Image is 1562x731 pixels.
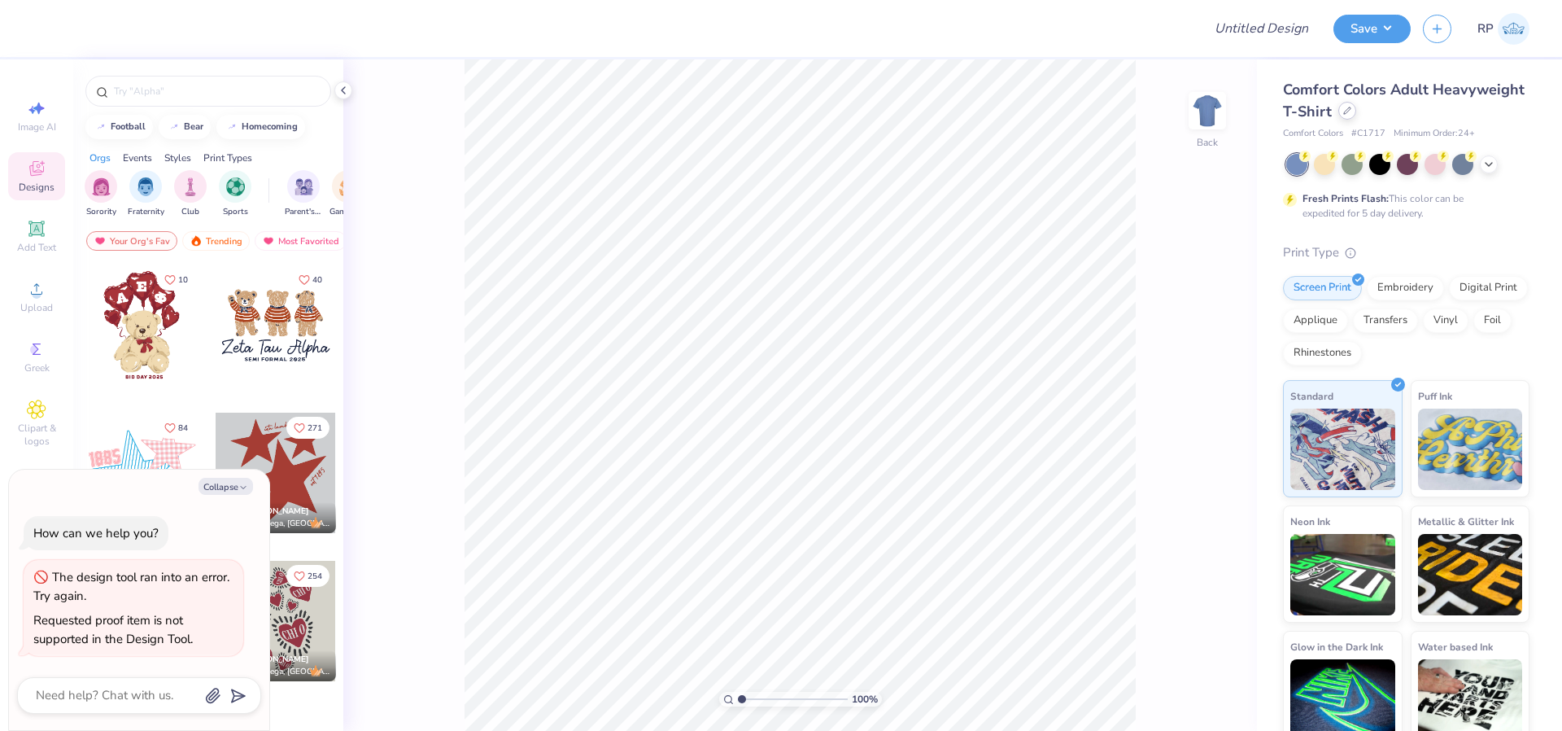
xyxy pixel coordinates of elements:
[285,206,322,218] span: Parent's Weekend
[112,83,321,99] input: Try "Alpha"
[216,115,305,139] button: homecoming
[157,269,195,291] button: Like
[128,170,164,218] button: filter button
[85,170,117,218] button: filter button
[94,235,107,247] img: most_fav.gif
[1191,94,1224,127] img: Back
[203,151,252,165] div: Print Types
[92,177,111,196] img: Sorority Image
[1333,15,1411,43] button: Save
[111,122,146,131] div: football
[33,525,159,541] div: How can we help you?
[242,122,298,131] div: homecoming
[1473,309,1512,333] div: Foil
[1418,387,1452,405] span: Puff Ink
[1290,387,1333,405] span: Standard
[242,506,309,517] span: [PERSON_NAME]
[8,422,65,448] span: Clipart & logos
[89,151,111,165] div: Orgs
[33,612,193,647] div: Requested proof item is not supported in the Design Tool.
[1351,127,1385,141] span: # C1717
[85,170,117,218] div: filter for Sorority
[1302,192,1389,205] strong: Fresh Prints Flash:
[137,177,155,196] img: Fraternity Image
[17,241,56,254] span: Add Text
[1418,513,1514,530] span: Metallic & Glitter Ink
[86,231,177,251] div: Your Org's Fav
[329,170,367,218] div: filter for Game Day
[1302,191,1503,221] div: This color can be expedited for 5 day delivery.
[226,177,245,196] img: Sports Image
[1498,13,1529,45] img: Rahul Panda
[1283,127,1343,141] span: Comfort Colors
[1283,309,1348,333] div: Applique
[1477,13,1529,45] a: RP
[339,177,358,196] img: Game Day Image
[312,276,322,284] span: 40
[181,206,199,218] span: Club
[1477,20,1494,38] span: RP
[219,170,251,218] button: filter button
[291,269,329,291] button: Like
[1367,276,1444,300] div: Embroidery
[286,565,329,587] button: Like
[174,170,207,218] button: filter button
[1418,534,1523,615] img: Metallic & Glitter Ink
[157,417,195,439] button: Like
[329,206,367,218] span: Game Day
[285,170,322,218] div: filter for Parent's Weekend
[262,235,275,247] img: most_fav.gif
[329,170,367,218] button: filter button
[168,122,181,132] img: trend_line.gif
[94,122,107,132] img: trend_line.gif
[1290,409,1395,490] img: Standard
[1423,309,1468,333] div: Vinyl
[182,231,250,251] div: Trending
[223,206,248,218] span: Sports
[1283,243,1529,262] div: Print Type
[199,478,253,495] button: Collapse
[86,206,116,218] span: Sorority
[128,206,164,218] span: Fraternity
[1449,276,1528,300] div: Digital Print
[178,424,188,432] span: 84
[308,572,322,580] span: 254
[852,692,878,707] span: 100 %
[159,115,211,139] button: bear
[20,301,53,314] span: Upload
[24,361,50,374] span: Greek
[181,177,199,196] img: Club Image
[242,518,329,530] span: Chi Omega, [GEOGRAPHIC_DATA]
[286,417,329,439] button: Like
[190,235,203,247] img: trending.gif
[33,569,229,604] div: The design tool ran into an error. Try again.
[174,170,207,218] div: filter for Club
[18,120,56,134] span: Image AI
[1283,80,1525,121] span: Comfort Colors Adult Heavyweight T-Shirt
[1290,638,1383,655] span: Glow in the Dark Ink
[164,151,191,165] div: Styles
[295,177,313,196] img: Parent's Weekend Image
[128,170,164,218] div: filter for Fraternity
[285,170,322,218] button: filter button
[308,424,322,432] span: 271
[85,115,153,139] button: football
[1290,534,1395,615] img: Neon Ink
[1418,409,1523,490] img: Puff Ink
[225,122,238,132] img: trend_line.gif
[184,122,203,131] div: bear
[242,666,329,678] span: Chi Omega, [GEOGRAPHIC_DATA]
[1394,127,1475,141] span: Minimum Order: 24 +
[1290,513,1330,530] span: Neon Ink
[178,276,188,284] span: 10
[1283,341,1362,365] div: Rhinestones
[1197,135,1218,150] div: Back
[242,654,309,665] span: [PERSON_NAME]
[19,181,55,194] span: Designs
[1283,276,1362,300] div: Screen Print
[123,151,152,165] div: Events
[1418,638,1493,655] span: Water based Ink
[1353,309,1418,333] div: Transfers
[1202,12,1321,45] input: Untitled Design
[219,170,251,218] div: filter for Sports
